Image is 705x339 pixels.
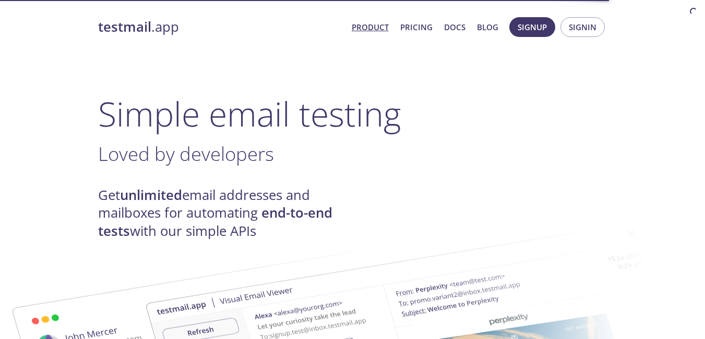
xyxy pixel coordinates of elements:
[569,20,596,34] span: Signin
[477,20,498,34] a: Blog
[509,17,555,37] button: Signup
[98,18,151,36] strong: testmail
[98,186,353,240] h4: Get email addresses and mailboxes for automating with our simple APIs
[560,17,605,37] button: Signin
[400,20,433,34] a: Pricing
[98,94,607,134] h1: Simple email testing
[352,20,389,34] a: Product
[98,204,332,240] strong: end-to-end tests
[444,20,465,34] a: Docs
[98,18,343,36] a: testmail.app
[518,20,547,34] span: Signup
[120,186,182,204] strong: unlimited
[98,141,274,167] span: Loved by developers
